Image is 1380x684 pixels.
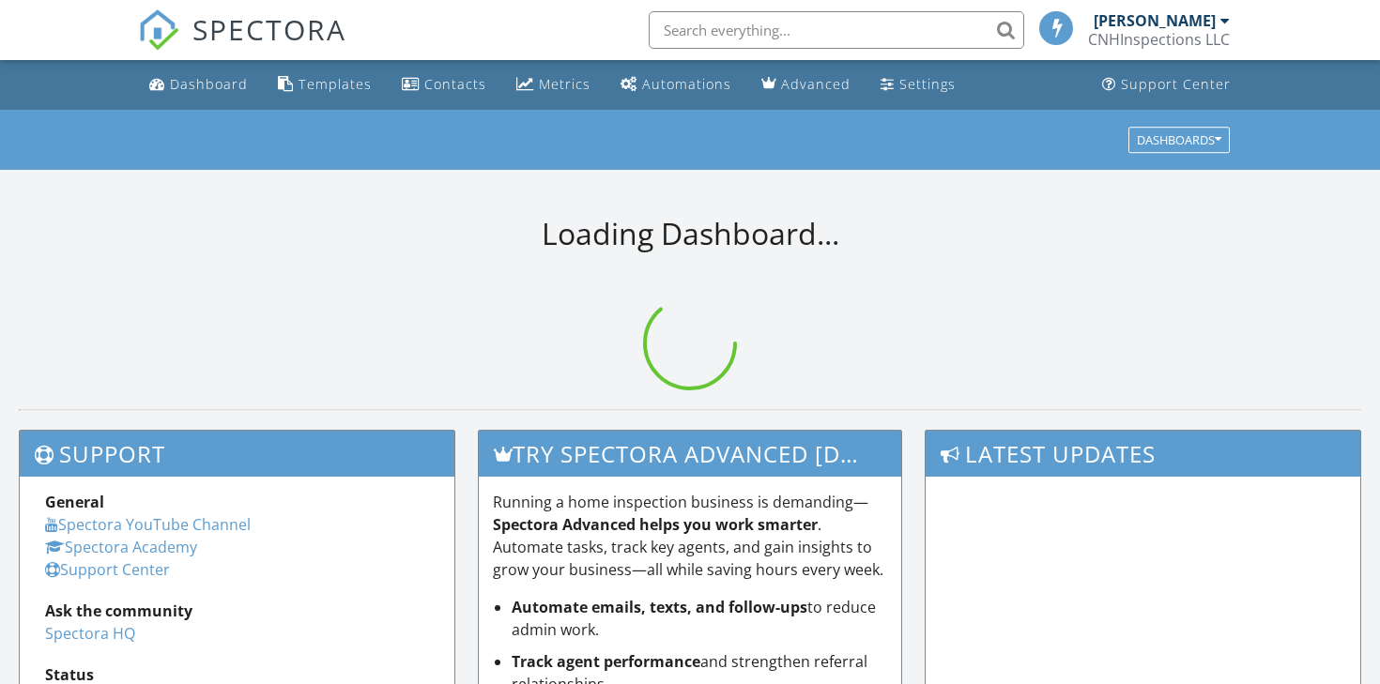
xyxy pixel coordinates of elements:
div: Metrics [539,75,590,93]
li: to reduce admin work. [512,596,888,641]
h3: Support [20,431,454,477]
strong: Track agent performance [512,651,700,672]
div: Advanced [781,75,851,93]
div: Contacts [424,75,486,93]
div: CNHInspections LLC [1088,30,1230,49]
p: Running a home inspection business is demanding— . Automate tasks, track key agents, and gain ins... [493,491,888,581]
a: Spectora HQ [45,623,135,644]
a: Support Center [45,559,170,580]
h3: Try spectora advanced [DATE] [479,431,902,477]
strong: General [45,492,104,512]
div: Templates [299,75,372,93]
h3: Latest Updates [926,431,1360,477]
div: Ask the community [45,600,429,622]
span: SPECTORA [192,9,346,49]
strong: Automate emails, texts, and follow-ups [512,597,807,617]
img: The Best Home Inspection Software - Spectora [138,9,179,51]
div: Automations [642,75,731,93]
a: Templates [270,68,379,102]
div: Settings [899,75,956,93]
a: Spectora Academy [45,537,197,557]
a: Automations (Basic) [613,68,739,102]
div: Support Center [1121,75,1231,93]
a: Support Center [1095,68,1238,102]
a: Dashboard [142,68,255,102]
div: Dashboard [170,75,248,93]
a: Metrics [509,68,598,102]
a: SPECTORA [138,25,346,65]
input: Search everything... [649,11,1024,49]
div: [PERSON_NAME] [1094,11,1216,30]
a: Settings [873,68,963,102]
a: Advanced [754,68,858,102]
a: Contacts [394,68,494,102]
button: Dashboards [1128,127,1230,153]
strong: Spectora Advanced helps you work smarter [493,514,818,535]
div: Dashboards [1137,133,1221,146]
a: Spectora YouTube Channel [45,514,251,535]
